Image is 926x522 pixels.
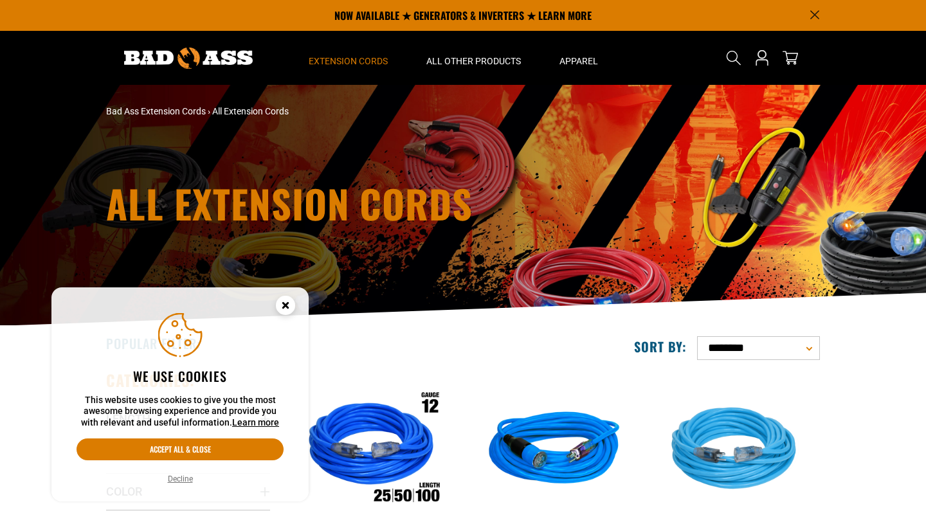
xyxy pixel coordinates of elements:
span: Extension Cords [309,55,388,67]
a: Bad Ass Extension Cords [106,106,206,116]
p: This website uses cookies to give you the most awesome browsing experience and provide you with r... [77,395,284,429]
a: Learn more [232,417,279,428]
h1: All Extension Cords [106,184,576,222]
aside: Cookie Consent [51,287,309,502]
span: All Other Products [426,55,521,67]
span: Apparel [559,55,598,67]
summary: All Other Products [407,31,540,85]
summary: Search [723,48,744,68]
img: Bad Ass Extension Cords [124,48,253,69]
span: All Extension Cords [212,106,289,116]
nav: breadcrumbs [106,105,576,118]
summary: Extension Cords [289,31,407,85]
span: › [208,106,210,116]
label: Sort by: [634,338,687,355]
h2: We use cookies [77,368,284,384]
summary: Apparel [540,31,617,85]
button: Decline [164,473,197,485]
button: Accept all & close [77,438,284,460]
